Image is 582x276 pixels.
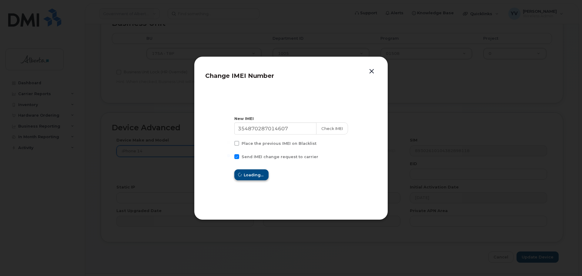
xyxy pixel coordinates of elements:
[227,141,230,144] input: Place the previous IMEI on Blacklist
[234,116,348,121] div: New IMEI
[242,141,316,146] span: Place the previous IMEI on Blacklist
[242,155,318,159] span: Send IMEI change request to carrier
[227,154,230,157] input: Send IMEI change request to carrier
[205,72,274,79] span: Change IMEI Number
[316,122,348,135] button: Check IMEI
